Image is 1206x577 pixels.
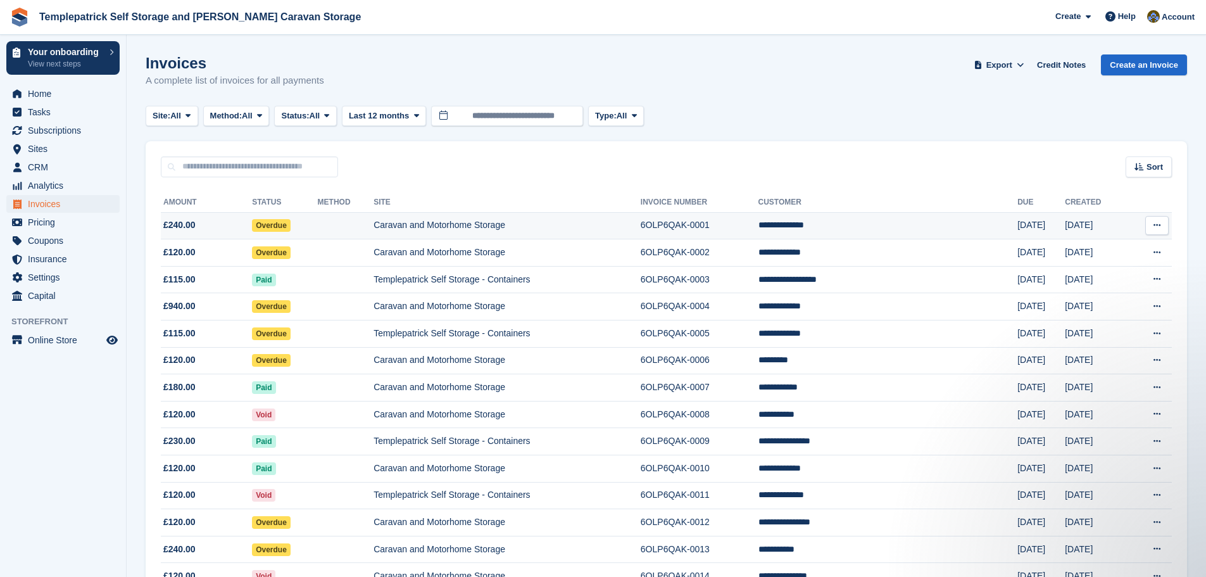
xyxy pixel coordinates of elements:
span: Settings [28,269,104,286]
span: Sort [1146,161,1163,174]
span: £120.00 [163,462,196,475]
span: Coupons [28,232,104,250]
td: 6OLP6QAK-0007 [641,374,758,402]
span: Export [986,59,1012,72]
th: Status [252,193,317,213]
span: All [617,110,627,122]
td: Templepatrick Self Storage - Containers [374,428,641,455]
a: menu [6,269,120,286]
td: [DATE] [1065,428,1126,455]
span: Overdue [252,327,291,340]
a: menu [6,213,120,231]
span: Sites [28,140,104,158]
span: Overdue [252,354,291,367]
td: [DATE] [1017,347,1065,374]
span: Status: [281,110,309,122]
span: Tasks [28,103,104,121]
span: Overdue [252,300,291,313]
span: Void [252,489,275,502]
span: All [242,110,253,122]
button: Export [971,54,1027,75]
span: Overdue [252,219,291,232]
a: Create an Invoice [1101,54,1187,75]
span: Pricing [28,213,104,231]
button: Site: All [146,106,198,127]
td: [DATE] [1065,455,1126,483]
td: [DATE] [1065,374,1126,402]
button: Last 12 months [342,106,426,127]
span: CRM [28,158,104,176]
td: Templepatrick Self Storage - Containers [374,320,641,348]
a: Preview store [104,333,120,348]
span: Analytics [28,177,104,194]
span: £120.00 [163,408,196,421]
td: [DATE] [1017,428,1065,455]
span: Online Store [28,331,104,349]
td: 6OLP6QAK-0012 [641,509,758,536]
td: Caravan and Motorhome Storage [374,509,641,536]
span: Invoices [28,195,104,213]
td: [DATE] [1017,482,1065,509]
td: Caravan and Motorhome Storage [374,536,641,563]
td: 6OLP6QAK-0008 [641,401,758,428]
td: 6OLP6QAK-0001 [641,212,758,239]
th: Site [374,193,641,213]
a: menu [6,103,120,121]
a: menu [6,177,120,194]
td: [DATE] [1065,482,1126,509]
a: menu [6,85,120,103]
td: Templepatrick Self Storage - Containers [374,266,641,293]
a: menu [6,140,120,158]
span: Insurance [28,250,104,268]
th: Amount [161,193,252,213]
span: £240.00 [163,219,196,232]
button: Method: All [203,106,270,127]
span: Home [28,85,104,103]
td: [DATE] [1017,374,1065,402]
th: Created [1065,193,1126,213]
td: 6OLP6QAK-0009 [641,428,758,455]
td: 6OLP6QAK-0010 [641,455,758,483]
td: [DATE] [1065,239,1126,267]
td: 6OLP6QAK-0013 [641,536,758,563]
a: Templepatrick Self Storage and [PERSON_NAME] Caravan Storage [34,6,366,27]
td: [DATE] [1017,401,1065,428]
span: All [170,110,181,122]
a: Credit Notes [1032,54,1091,75]
td: 6OLP6QAK-0002 [641,239,758,267]
span: Paid [252,435,275,448]
td: [DATE] [1017,320,1065,348]
td: [DATE] [1065,293,1126,320]
th: Due [1017,193,1065,213]
td: Caravan and Motorhome Storage [374,347,641,374]
td: [DATE] [1017,455,1065,483]
span: Account [1162,11,1195,23]
span: Capital [28,287,104,305]
td: [DATE] [1065,320,1126,348]
span: £120.00 [163,353,196,367]
span: Type: [595,110,617,122]
td: Caravan and Motorhome Storage [374,293,641,320]
span: Help [1118,10,1136,23]
span: £940.00 [163,300,196,313]
td: [DATE] [1065,536,1126,563]
th: Invoice Number [641,193,758,213]
span: £115.00 [163,273,196,286]
span: All [310,110,320,122]
a: menu [6,195,120,213]
span: £120.00 [163,246,196,259]
td: [DATE] [1065,266,1126,293]
span: Last 12 months [349,110,409,122]
img: stora-icon-8386f47178a22dfd0bd8f6a31ec36ba5ce8667c1dd55bd0f319d3a0aa187defe.svg [10,8,29,27]
td: [DATE] [1065,509,1126,536]
td: [DATE] [1017,536,1065,563]
a: menu [6,122,120,139]
span: £115.00 [163,327,196,340]
td: [DATE] [1017,509,1065,536]
button: Status: All [274,106,336,127]
td: 6OLP6QAK-0005 [641,320,758,348]
td: 6OLP6QAK-0006 [641,347,758,374]
td: [DATE] [1065,401,1126,428]
td: Caravan and Motorhome Storage [374,455,641,483]
span: Paid [252,274,275,286]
